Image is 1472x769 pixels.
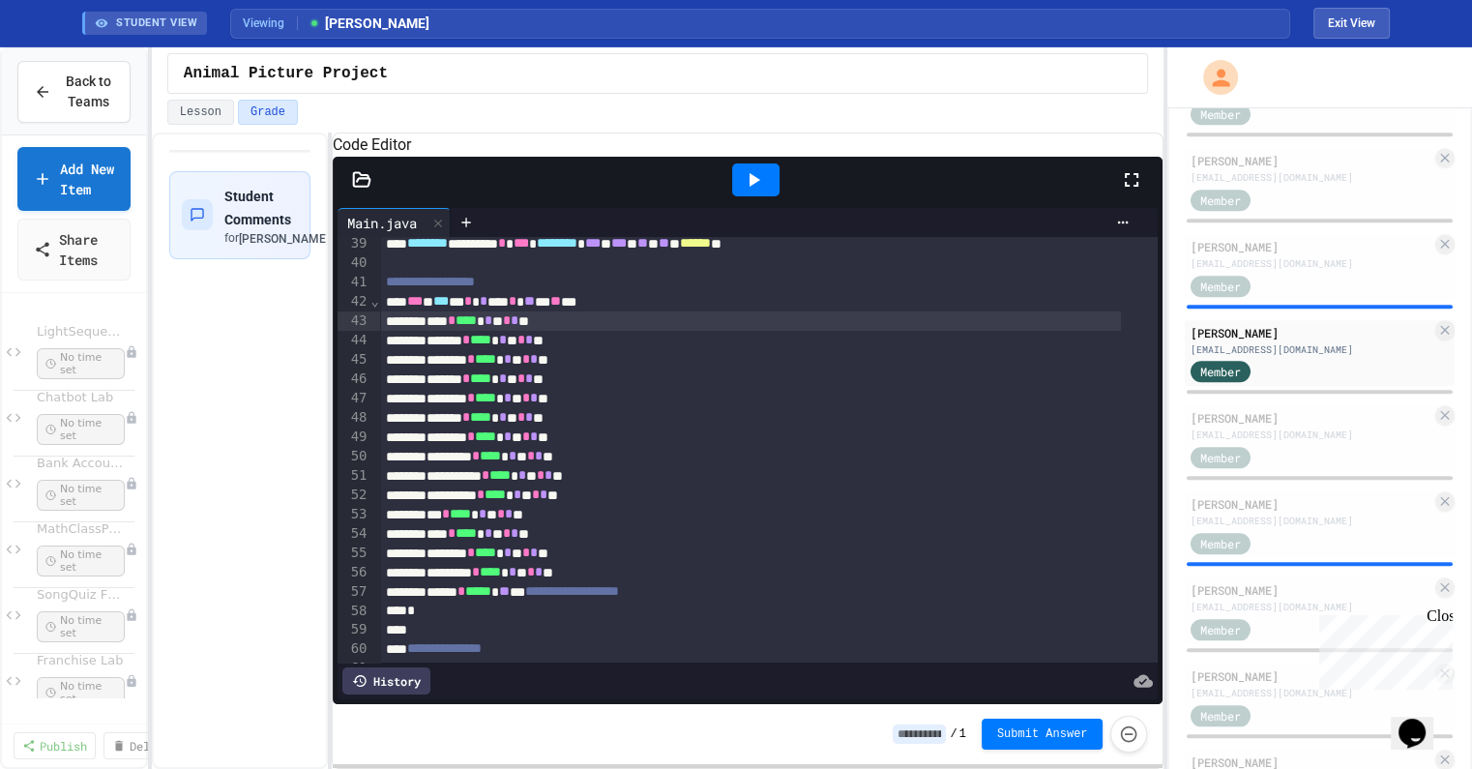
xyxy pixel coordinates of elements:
div: Unpublished [125,477,138,490]
div: [EMAIL_ADDRESS][DOMAIN_NAME] [1191,600,1431,614]
span: Member [1200,278,1241,295]
div: Unpublished [125,345,138,359]
div: 61 [338,659,369,678]
div: 60 [338,639,369,659]
button: Grade [238,100,298,125]
span: STUDENT VIEW [116,15,197,32]
div: [PERSON_NAME] [1191,152,1431,169]
div: History [342,667,430,695]
h6: Code Editor [333,133,1163,157]
span: Viewing [243,15,298,32]
div: [EMAIL_ADDRESS][DOMAIN_NAME] [1191,686,1431,700]
button: Exit student view [1313,8,1390,39]
iframe: chat widget [1391,692,1453,750]
span: No time set [37,414,125,445]
div: 57 [338,582,369,602]
span: / [950,726,957,742]
button: Lesson [167,100,234,125]
span: LightSequence FRQ [37,324,125,340]
div: 44 [338,331,369,350]
span: SongQuiz FRQ [37,587,125,604]
span: Member [1200,449,1241,466]
div: Unpublished [125,674,138,688]
div: 47 [338,389,369,408]
span: [PERSON_NAME] [239,232,329,246]
div: 54 [338,524,369,544]
span: Student Comments [224,189,291,227]
div: Main.java [338,208,451,237]
div: 42 [338,292,369,311]
div: 52 [338,486,369,505]
span: MathClassPractice [37,521,125,538]
div: [EMAIL_ADDRESS][DOMAIN_NAME] [1191,428,1431,442]
button: Submit Answer [982,719,1104,750]
span: No time set [37,677,125,708]
div: [EMAIL_ADDRESS][DOMAIN_NAME] [1191,342,1431,357]
iframe: chat widget [1311,607,1453,690]
span: Bank Account Example [37,456,125,472]
span: Member [1200,621,1241,638]
div: [PERSON_NAME] [1191,495,1431,513]
button: Back to Teams [17,61,131,123]
span: Member [1200,707,1241,725]
a: Publish [14,732,96,759]
div: 53 [338,505,369,524]
span: No time set [37,480,125,511]
span: Member [1200,192,1241,209]
div: [EMAIL_ADDRESS][DOMAIN_NAME] [1191,170,1431,185]
div: 50 [338,447,369,466]
div: 41 [338,273,369,292]
span: Animal Picture Project [184,62,388,85]
div: Unpublished [125,411,138,425]
div: 51 [338,466,369,486]
span: No time set [37,546,125,577]
span: Back to Teams [63,72,114,112]
span: Member [1200,535,1241,552]
div: 48 [338,408,369,428]
span: 1 [959,726,966,742]
a: Delete [103,732,179,759]
div: 58 [338,602,369,621]
a: Add New Item [17,147,131,211]
div: 43 [338,311,369,331]
div: Unpublished [125,543,138,556]
span: Member [1200,363,1241,380]
span: Fold line [370,293,380,309]
div: for [224,230,329,247]
div: My Account [1183,55,1243,100]
button: Force resubmission of student's answer (Admin only) [1110,716,1147,753]
div: Unpublished [125,608,138,622]
span: No time set [37,611,125,642]
div: 55 [338,544,369,563]
div: 59 [338,620,369,639]
div: 39 [338,234,369,253]
div: [PERSON_NAME] [1191,238,1431,255]
span: No time set [37,348,125,379]
div: 40 [338,253,369,273]
div: 45 [338,350,369,370]
div: 56 [338,563,369,582]
div: 49 [338,428,369,447]
span: Member [1200,105,1241,123]
a: Share Items [17,219,131,281]
div: [PERSON_NAME] [1191,581,1431,599]
div: [PERSON_NAME] [1191,324,1431,341]
span: Submit Answer [997,726,1088,742]
div: 46 [338,370,369,389]
span: Chatbot Lab [37,390,125,406]
div: [PERSON_NAME] [1191,667,1431,685]
div: [EMAIL_ADDRESS][DOMAIN_NAME] [1191,256,1431,271]
div: Chat with us now!Close [8,8,133,123]
span: [PERSON_NAME] [308,14,429,34]
div: [EMAIL_ADDRESS][DOMAIN_NAME] [1191,514,1431,528]
div: Main.java [338,213,427,233]
div: [PERSON_NAME] [1191,409,1431,427]
span: Franchise Lab [37,653,125,669]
